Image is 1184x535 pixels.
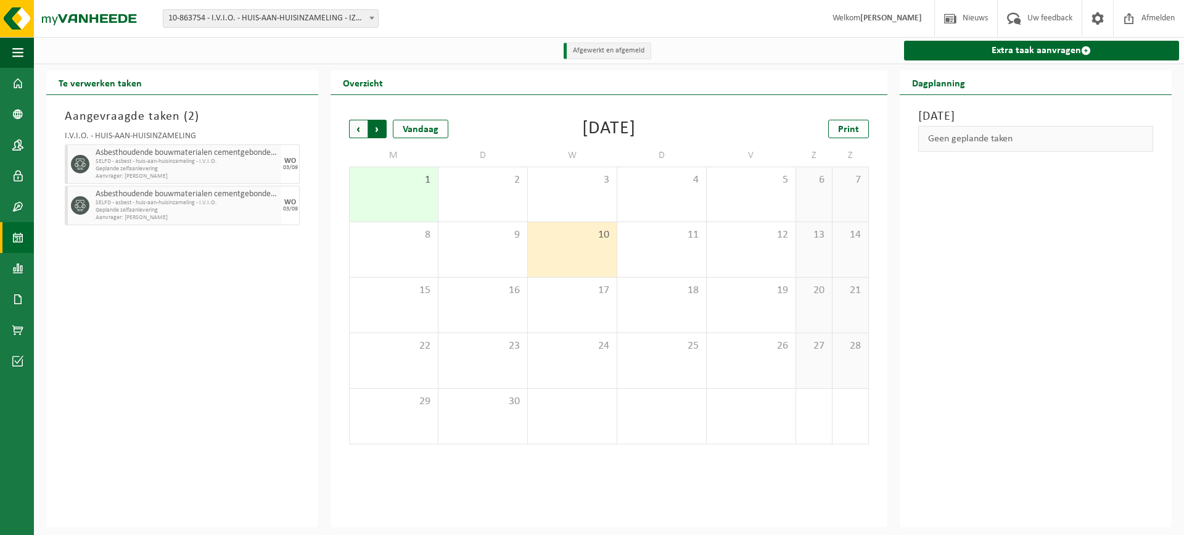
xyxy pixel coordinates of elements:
[534,173,610,187] span: 3
[623,284,700,297] span: 18
[707,144,796,167] td: V
[163,10,378,27] span: 10-863754 - I.V.I.O. - HUIS-AAN-HUISINZAMELING - IZEGEM
[96,207,278,214] span: Geplande zelfaanlevering
[904,41,1179,60] a: Extra taak aanvragen
[802,173,826,187] span: 6
[438,144,528,167] td: D
[713,173,789,187] span: 5
[283,165,298,171] div: 03/09
[96,165,278,173] span: Geplande zelfaanlevering
[349,144,438,167] td: M
[445,284,521,297] span: 16
[802,339,826,353] span: 27
[445,339,521,353] span: 23
[623,173,700,187] span: 4
[617,144,707,167] td: D
[918,126,1153,152] div: Geen geplande taken
[534,284,610,297] span: 17
[534,228,610,242] span: 10
[46,70,154,94] h2: Te verwerken taken
[445,173,521,187] span: 2
[356,339,432,353] span: 22
[534,339,610,353] span: 24
[65,132,300,144] div: I.V.I.O. - HUIS-AAN-HUISINZAMELING
[713,339,789,353] span: 26
[96,158,278,165] span: SELFD - asbest - huis-aan-huisinzameling - I.V.I.O.
[368,120,387,138] span: Volgende
[349,120,368,138] span: Vorige
[796,144,832,167] td: Z
[839,284,862,297] span: 21
[393,120,448,138] div: Vandaag
[713,228,789,242] span: 12
[582,120,636,138] div: [DATE]
[900,70,977,94] h2: Dagplanning
[802,284,826,297] span: 20
[356,395,432,409] span: 29
[713,284,789,297] span: 19
[918,107,1153,126] h3: [DATE]
[65,107,300,126] h3: Aangevraagde taken ( )
[96,148,278,158] span: Asbesthoudende bouwmaterialen cementgebonden (hechtgebonden)
[331,70,395,94] h2: Overzicht
[96,214,278,222] span: Aanvrager: [PERSON_NAME]
[445,228,521,242] span: 9
[283,206,298,212] div: 03/09
[356,284,432,297] span: 15
[96,189,278,199] span: Asbesthoudende bouwmaterialen cementgebonden (hechtgebonden)
[96,173,278,180] span: Aanvrager: [PERSON_NAME]
[356,173,432,187] span: 1
[284,199,296,206] div: WO
[528,144,617,167] td: W
[445,395,521,409] span: 30
[839,339,862,353] span: 28
[188,110,195,123] span: 2
[564,43,651,59] li: Afgewerkt en afgemeld
[623,339,700,353] span: 25
[828,120,869,138] a: Print
[838,125,859,135] span: Print
[284,157,296,165] div: WO
[96,199,278,207] span: SELFD - asbest - huis-aan-huisinzameling - I.V.I.O.
[839,228,862,242] span: 14
[839,173,862,187] span: 7
[860,14,922,23] strong: [PERSON_NAME]
[356,228,432,242] span: 8
[163,9,379,28] span: 10-863754 - I.V.I.O. - HUIS-AAN-HUISINZAMELING - IZEGEM
[802,228,826,242] span: 13
[623,228,700,242] span: 11
[832,144,869,167] td: Z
